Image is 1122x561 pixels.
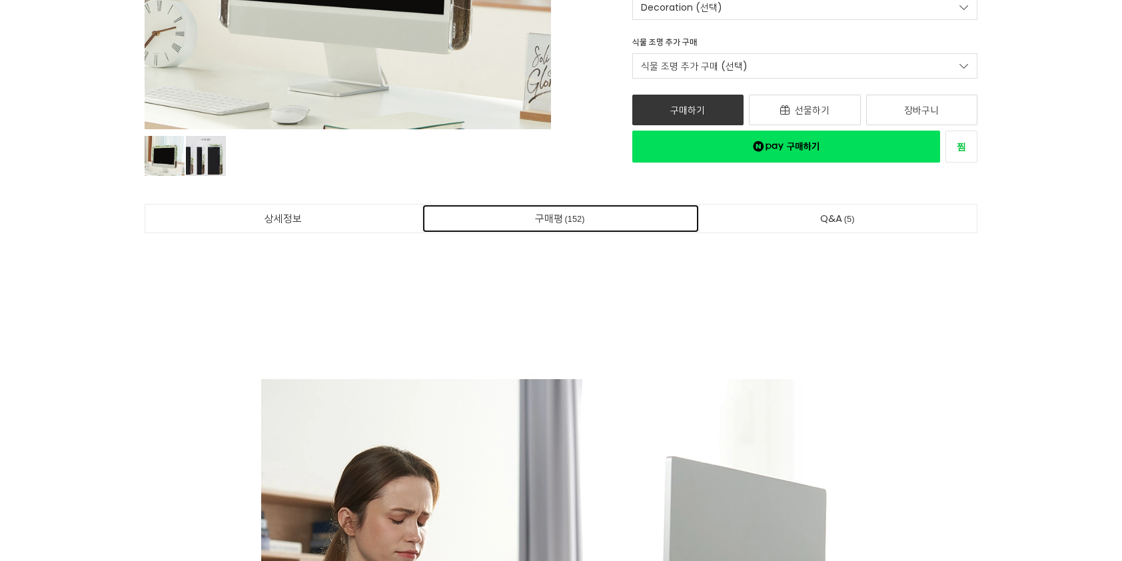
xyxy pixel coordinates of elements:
a: 상세정보 [145,205,422,233]
a: Q&A5 [700,205,977,233]
a: 새창 [945,131,977,163]
a: 새창 [632,131,941,163]
span: 5 [842,212,857,226]
a: 선물하기 [749,95,861,125]
a: 구매하기 [632,95,744,125]
span: 선물하기 [795,103,830,117]
a: 장바구니 [866,95,978,125]
div: 식물 조명 추가 구매 [632,36,697,53]
a: 식물 조명 추가 구매 (선택) [632,53,978,79]
span: 152 [563,212,587,226]
a: 구매평152 [422,205,700,233]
